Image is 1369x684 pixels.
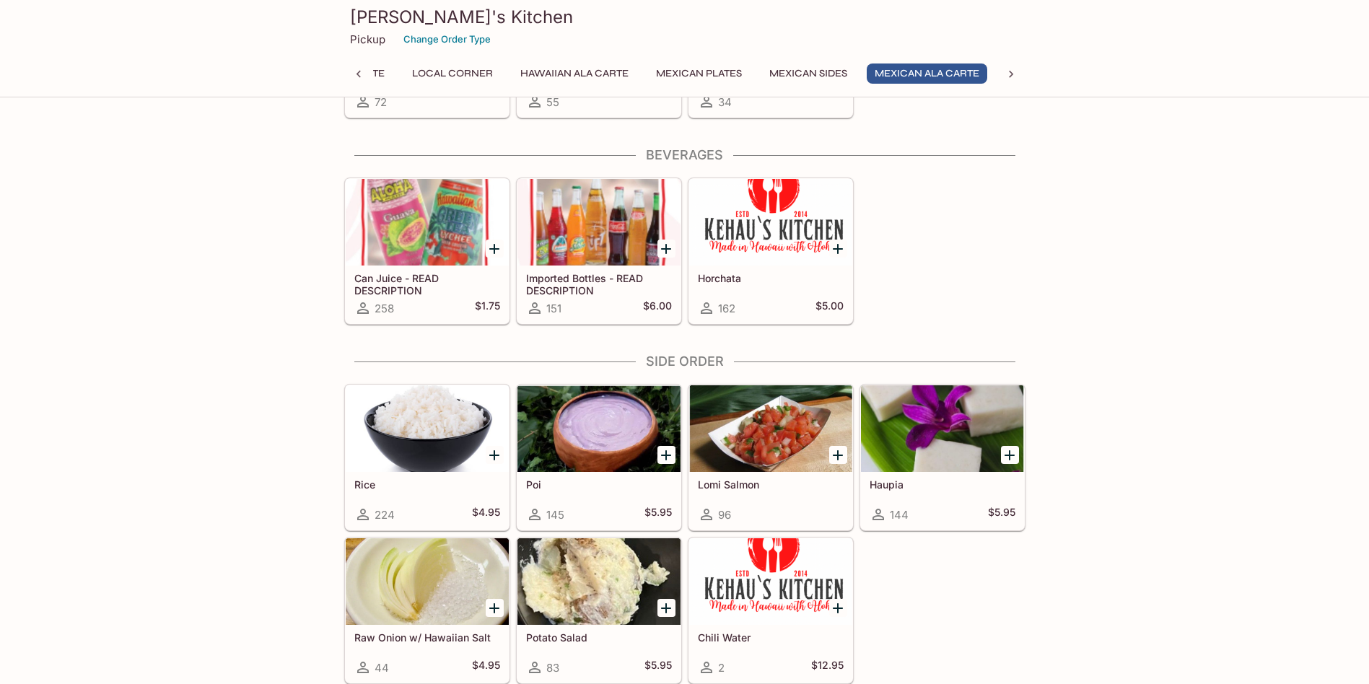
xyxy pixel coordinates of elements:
a: Can Juice - READ DESCRIPTION258$1.75 [345,178,509,324]
a: Imported Bottles - READ DESCRIPTION151$6.00 [517,178,681,324]
a: Raw Onion w/ Hawaiian Salt44$4.95 [345,538,509,683]
h4: Side Order [344,354,1025,369]
span: 224 [375,508,395,522]
button: Add Potato Salad [657,599,675,617]
span: 144 [890,508,909,522]
h5: $5.95 [644,659,672,676]
div: Haupia [861,385,1024,472]
div: Imported Bottles - READ DESCRIPTION [517,179,681,266]
div: Poi [517,385,681,472]
span: 151 [546,302,561,315]
span: 96 [718,508,731,522]
span: 44 [375,661,389,675]
h5: $12.95 [811,659,844,676]
div: Rice [346,385,509,472]
button: Mexican Sides [761,63,855,84]
h5: $4.95 [472,659,500,676]
span: 162 [718,302,735,315]
h5: Can Juice - READ DESCRIPTION [354,272,500,296]
button: Mexican Ala Carte [867,63,987,84]
button: Add Haupia [1001,446,1019,464]
h5: Poi [526,478,672,491]
h5: $5.00 [815,299,844,317]
h5: $1.75 [475,299,500,317]
a: Potato Salad83$5.95 [517,538,681,683]
button: Add Lomi Salmon [829,446,847,464]
h3: [PERSON_NAME]'s Kitchen [350,6,1020,28]
h5: $5.95 [644,506,672,523]
h5: $6.00 [643,299,672,317]
button: Local Corner [404,63,501,84]
button: Add Chili Water [829,599,847,617]
span: 145 [546,508,564,522]
button: Change Order Type [397,28,497,51]
a: Poi145$5.95 [517,385,681,530]
button: Mexican Plates [648,63,750,84]
span: 72 [375,95,387,109]
h5: $4.95 [472,506,500,523]
span: 258 [375,302,394,315]
h5: Chili Water [698,631,844,644]
h4: Beverages [344,147,1025,163]
h5: Imported Bottles - READ DESCRIPTION [526,272,672,296]
h5: Potato Salad [526,631,672,644]
h5: Raw Onion w/ Hawaiian Salt [354,631,500,644]
button: Hawaiian Ala Carte [512,63,637,84]
a: Lomi Salmon96 [688,385,853,530]
a: Haupia144$5.95 [860,385,1025,530]
button: Add Raw Onion w/ Hawaiian Salt [486,599,504,617]
div: Chili Water [689,538,852,625]
button: Add Rice [486,446,504,464]
h5: Rice [354,478,500,491]
button: Add Imported Bottles - READ DESCRIPTION [657,240,675,258]
span: 83 [546,661,559,675]
button: Add Poi [657,446,675,464]
h5: $5.95 [988,506,1015,523]
div: Raw Onion w/ Hawaiian Salt [346,538,509,625]
span: 34 [718,95,732,109]
button: Add Can Juice - READ DESCRIPTION [486,240,504,258]
h5: Lomi Salmon [698,478,844,491]
button: Add Horchata [829,240,847,258]
div: Horchata [689,179,852,266]
div: Potato Salad [517,538,681,625]
span: 55 [546,95,559,109]
h5: Horchata [698,272,844,284]
a: Chili Water2$12.95 [688,538,853,683]
h5: Haupia [870,478,1015,491]
p: Pickup [350,32,385,46]
a: Horchata162$5.00 [688,178,853,324]
div: Lomi Salmon [689,385,852,472]
a: Rice224$4.95 [345,385,509,530]
span: 2 [718,661,725,675]
div: Can Juice - READ DESCRIPTION [346,179,509,266]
